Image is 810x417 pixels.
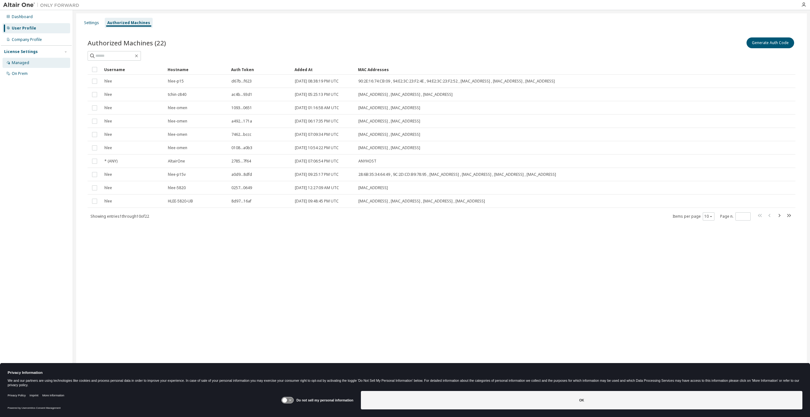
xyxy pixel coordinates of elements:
[358,159,376,164] span: ANYHOST
[168,172,186,177] span: hlee-p15v
[168,159,185,164] span: AltairOne
[358,92,453,97] span: [MAC_ADDRESS] , [MAC_ADDRESS] , [MAC_ADDRESS]
[358,79,555,84] span: 90:2E:16:74:CB:09 , 94:E2:3C:23:F2:4E , 94:E2:3C:23:F2:52 , [MAC_ADDRESS] , [MAC_ADDRESS] , [MAC_...
[104,185,112,190] span: hlee
[104,145,112,150] span: hlee
[295,199,339,204] span: [DATE] 09:48:45 PM UTC
[358,119,420,124] span: [MAC_ADDRESS] , [MAC_ADDRESS]
[231,132,251,137] span: 7462...bccc
[747,37,794,48] button: Generate Auth Code
[358,132,420,137] span: [MAC_ADDRESS] , [MAC_ADDRESS]
[168,185,186,190] span: hlee-5820
[104,159,117,164] span: * (ANY)
[168,132,187,137] span: hlee-omen
[104,172,112,177] span: hlee
[84,20,99,25] div: Settings
[720,212,751,221] span: Page n.
[358,199,485,204] span: [MAC_ADDRESS] , [MAC_ADDRESS] , [MAC_ADDRESS] , [MAC_ADDRESS]
[168,92,186,97] span: tchin-z840
[673,212,714,221] span: Items per page
[168,64,226,75] div: Hostname
[168,105,187,110] span: hlee-omen
[104,132,112,137] span: hlee
[295,132,339,137] span: [DATE] 07:09:34 PM UTC
[231,119,252,124] span: a492...171a
[12,26,36,31] div: User Profile
[4,49,38,54] div: License Settings
[168,79,184,84] span: hlee-p15
[231,185,252,190] span: 0257...0649
[12,14,33,19] div: Dashboard
[3,2,83,8] img: Altair One
[104,199,112,204] span: hlee
[295,185,339,190] span: [DATE] 12:27:09 AM UTC
[295,64,353,75] div: Added At
[704,214,713,219] button: 10
[231,199,251,204] span: 8d97...16af
[358,145,420,150] span: [MAC_ADDRESS] , [MAC_ADDRESS]
[168,145,187,150] span: hlee-omen
[104,92,112,97] span: hlee
[231,145,252,150] span: 0108...a0b3
[104,79,112,84] span: hlee
[231,172,252,177] span: a0d9...8dfd
[107,20,150,25] div: Authorized Machines
[295,145,339,150] span: [DATE] 10:54:22 PM UTC
[104,64,163,75] div: Username
[358,64,729,75] div: MAC Addresses
[295,105,339,110] span: [DATE] 01:16:58 AM UTC
[12,60,29,65] div: Managed
[358,172,556,177] span: 28:6B:35:34:64:49 , 9C:2D:CD:B9:78:95 , [MAC_ADDRESS] , [MAC_ADDRESS] , [MAC_ADDRESS] , [MAC_ADDR...
[358,185,388,190] span: [MAC_ADDRESS]
[231,159,251,164] span: 2785...7f64
[231,92,252,97] span: ac4b...93d1
[231,79,252,84] span: d67b...f623
[88,38,166,47] span: Authorized Machines (22)
[231,64,289,75] div: Auth Token
[12,71,28,76] div: On Prem
[12,37,42,42] div: Company Profile
[90,214,149,219] span: Showing entries 1 through 10 of 22
[295,119,339,124] span: [DATE] 06:17:35 PM UTC
[168,119,187,124] span: hlee-omen
[295,159,339,164] span: [DATE] 07:06:54 PM UTC
[104,105,112,110] span: hlee
[168,199,193,204] span: HLEE-5820-UB
[358,105,420,110] span: [MAC_ADDRESS] , [MAC_ADDRESS]
[295,172,339,177] span: [DATE] 09:25:17 PM UTC
[295,92,339,97] span: [DATE] 05:25:13 PM UTC
[104,119,112,124] span: hlee
[231,105,252,110] span: 1093...0651
[295,79,339,84] span: [DATE] 08:38:19 PM UTC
